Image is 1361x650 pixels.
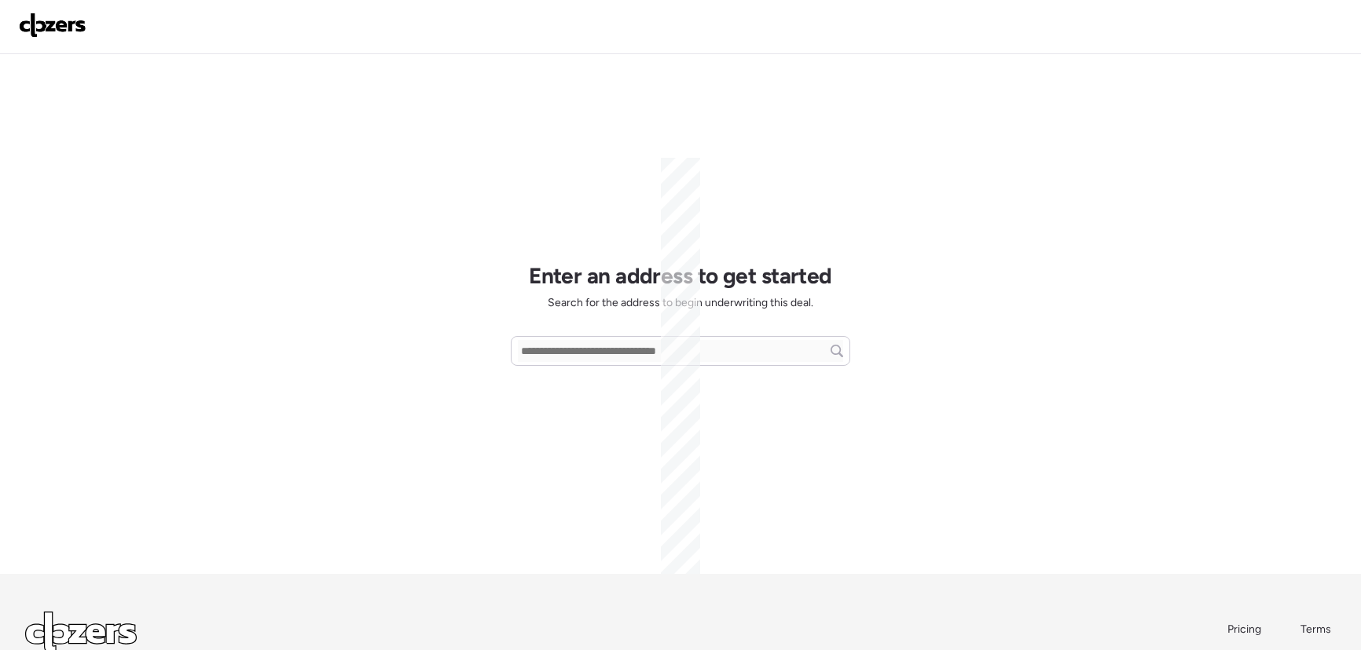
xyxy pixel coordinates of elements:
[19,13,86,38] img: Logo
[548,295,813,311] span: Search for the address to begin underwriting this deal.
[1227,623,1261,636] span: Pricing
[1300,623,1331,636] span: Terms
[1227,622,1263,637] a: Pricing
[529,262,832,289] h1: Enter an address to get started
[1300,622,1336,637] a: Terms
